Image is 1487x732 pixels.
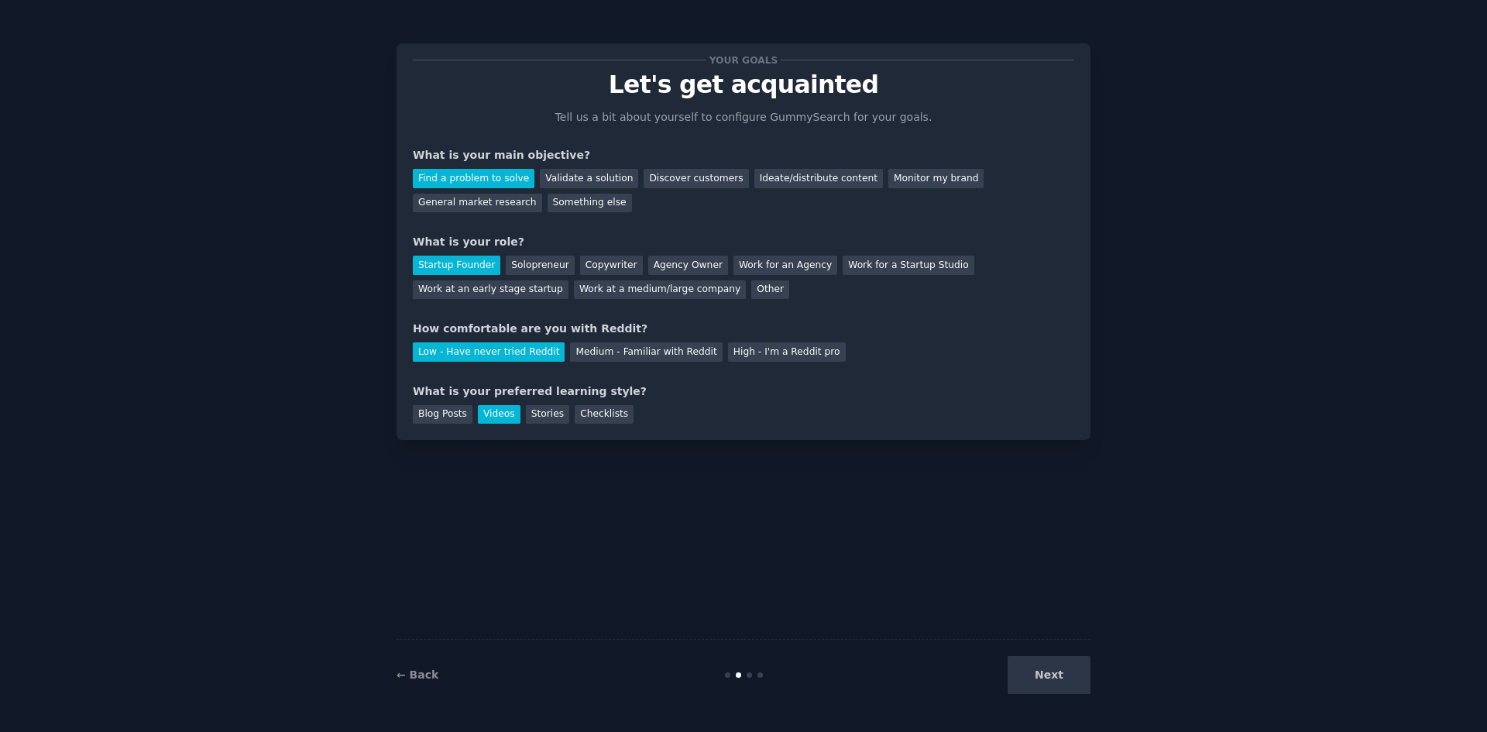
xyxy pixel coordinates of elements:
div: What is your role? [413,234,1074,250]
div: Work for a Startup Studio [843,256,974,275]
div: Work for an Agency [733,256,837,275]
div: Work at an early stage startup [413,280,568,300]
div: What is your preferred learning style? [413,383,1074,400]
div: What is your main objective? [413,147,1074,163]
div: Checklists [575,405,634,424]
div: Other [751,280,789,300]
div: Agency Owner [648,256,728,275]
div: How comfortable are you with Reddit? [413,321,1074,337]
div: Ideate/distribute content [754,169,883,188]
span: Your goals [706,52,781,68]
div: Monitor my brand [888,169,984,188]
div: Blog Posts [413,405,472,424]
div: Find a problem to solve [413,169,534,188]
p: Let's get acquainted [413,71,1074,98]
div: Videos [478,405,520,424]
div: Stories [526,405,569,424]
p: Tell us a bit about yourself to configure GummySearch for your goals. [548,109,939,125]
div: Solopreneur [506,256,574,275]
div: Medium - Familiar with Reddit [570,342,722,362]
div: Copywriter [580,256,643,275]
div: High - I'm a Reddit pro [728,342,846,362]
div: Discover customers [644,169,748,188]
div: Low - Have never tried Reddit [413,342,565,362]
div: Validate a solution [540,169,638,188]
div: Something else [548,194,632,213]
div: Startup Founder [413,256,500,275]
a: ← Back [397,668,438,681]
div: General market research [413,194,542,213]
div: Work at a medium/large company [574,280,746,300]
